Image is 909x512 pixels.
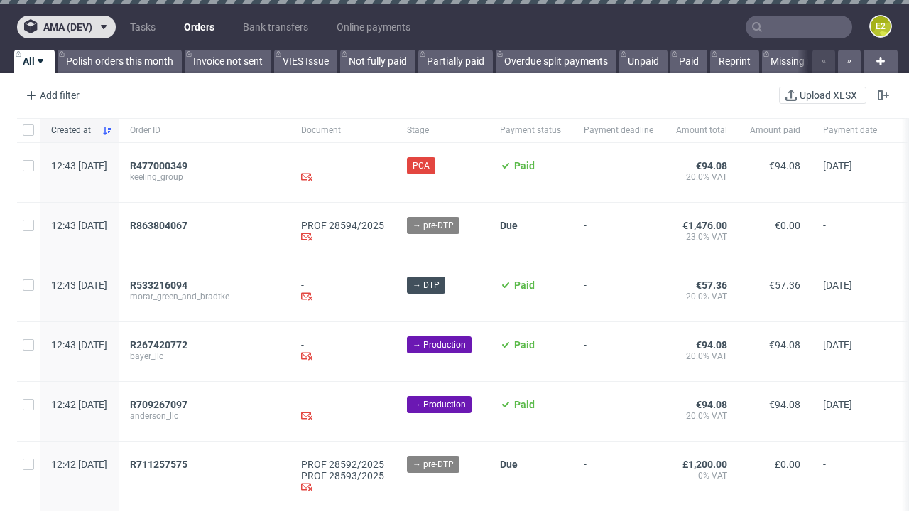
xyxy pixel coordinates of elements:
div: - [301,160,384,185]
span: €94.08 [696,399,727,410]
button: Upload XLSX [779,87,866,104]
span: Payment date [823,124,877,137]
span: PCA [413,159,430,172]
span: 23.0% VAT [676,231,727,242]
a: PROF 28593/2025 [301,470,384,481]
span: 12:43 [DATE] [51,279,107,291]
span: 0% VAT [676,470,727,481]
div: Add filter [20,84,82,107]
a: R711257575 [130,459,190,470]
span: Paid [514,339,535,351]
span: 12:43 [DATE] [51,339,107,351]
span: €0.00 [775,220,800,231]
a: R863804067 [130,220,190,231]
span: R267420772 [130,339,187,351]
span: Order ID [130,124,278,137]
span: £1,200.00 [682,459,727,470]
figcaption: e2 [871,16,891,36]
span: 12:42 [DATE] [51,399,107,410]
span: €94.08 [696,339,727,351]
span: [DATE] [823,160,852,171]
a: Overdue split payments [496,50,616,73]
span: 20.0% VAT [676,351,727,362]
a: Paid [670,50,707,73]
span: Due [500,220,518,231]
span: → Production [413,338,466,351]
a: R477000349 [130,160,190,171]
span: → DTP [413,279,440,292]
span: → pre-DTP [413,458,454,471]
a: All [14,50,55,73]
a: Bank transfers [234,16,317,38]
span: [DATE] [823,399,852,410]
span: - [584,160,653,185]
span: - [823,220,877,245]
span: [DATE] [823,279,852,291]
span: - [584,339,653,364]
span: €94.08 [769,339,800,351]
span: €57.36 [696,279,727,291]
a: PROF 28592/2025 [301,459,384,470]
span: Stage [407,124,477,137]
div: - [301,399,384,424]
a: Unpaid [619,50,668,73]
a: Tasks [121,16,164,38]
span: €94.08 [769,399,800,410]
span: 20.0% VAT [676,410,727,422]
span: 20.0% VAT [676,171,727,183]
span: €94.08 [769,160,800,171]
a: Reprint [710,50,759,73]
span: Due [500,459,518,470]
a: Missing invoice [762,50,846,73]
span: keeling_group [130,171,278,183]
span: Amount paid [750,124,800,137]
span: €1,476.00 [682,220,727,231]
span: Upload XLSX [797,90,860,100]
a: Partially paid [418,50,493,73]
span: Document [301,124,384,137]
span: 20.0% VAT [676,291,727,302]
span: R709267097 [130,399,187,410]
span: - [823,459,877,495]
span: → pre-DTP [413,219,454,232]
a: R533216094 [130,279,190,291]
a: R709267097 [130,399,190,410]
div: - [301,339,384,364]
span: ama (dev) [43,22,92,32]
a: Online payments [328,16,419,38]
a: Not fully paid [340,50,415,73]
span: R711257575 [130,459,187,470]
span: Payment deadline [584,124,653,137]
span: R477000349 [130,160,187,171]
span: 12:42 [DATE] [51,459,107,470]
span: 12:43 [DATE] [51,160,107,171]
span: → Production [413,398,466,411]
span: - [584,279,653,304]
span: anderson_llc [130,410,278,422]
a: PROF 28594/2025 [301,220,384,231]
a: R267420772 [130,339,190,351]
span: £0.00 [775,459,800,470]
span: Paid [514,279,535,291]
span: €57.36 [769,279,800,291]
button: ama (dev) [17,16,116,38]
span: Paid [514,399,535,410]
span: R863804067 [130,220,187,231]
span: - [584,459,653,495]
span: morar_green_and_bradtke [130,291,278,302]
a: Invoice not sent [185,50,271,73]
span: Amount total [676,124,727,137]
a: Orders [175,16,223,38]
a: VIES Issue [274,50,337,73]
span: - [584,220,653,245]
span: Payment status [500,124,561,137]
span: €94.08 [696,160,727,171]
div: - [301,279,384,304]
span: - [584,399,653,424]
span: R533216094 [130,279,187,291]
span: [DATE] [823,339,852,351]
a: Polish orders this month [58,50,182,73]
span: Paid [514,160,535,171]
span: 12:43 [DATE] [51,220,107,231]
span: Created at [51,124,96,137]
